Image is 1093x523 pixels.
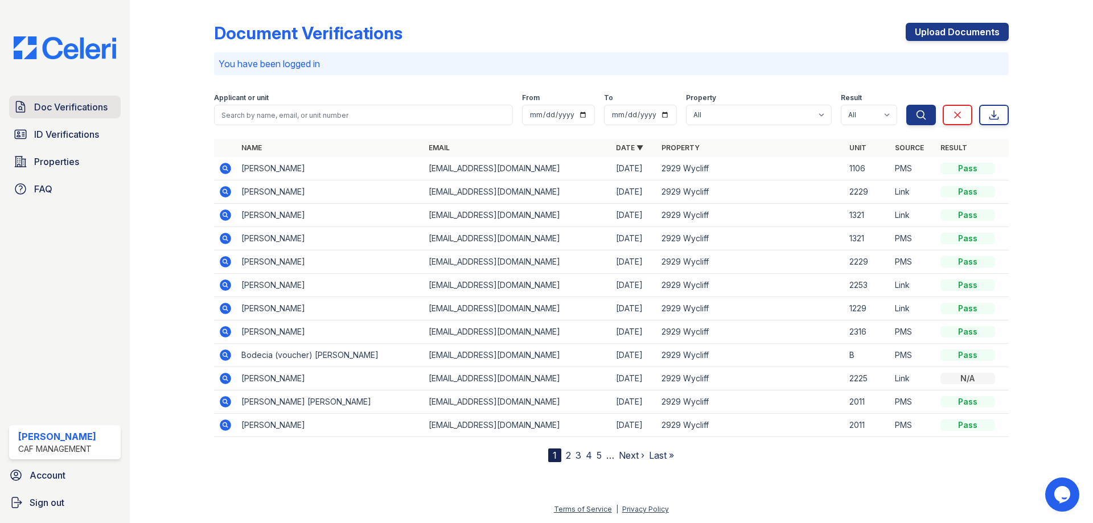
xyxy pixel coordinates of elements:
td: [EMAIL_ADDRESS][DOMAIN_NAME] [424,180,611,204]
a: Property [661,143,700,152]
a: Terms of Service [554,505,612,513]
a: FAQ [9,178,121,200]
td: [DATE] [611,390,657,414]
td: [EMAIL_ADDRESS][DOMAIN_NAME] [424,320,611,344]
td: PMS [890,250,936,274]
td: [DATE] [611,180,657,204]
td: 1229 [845,297,890,320]
div: Pass [940,349,995,361]
td: B [845,344,890,367]
a: Email [429,143,450,152]
div: Pass [940,233,995,244]
td: [DATE] [611,227,657,250]
div: | [616,505,618,513]
input: Search by name, email, or unit number [214,105,513,125]
td: PMS [890,390,936,414]
td: 2929 Wycliff [657,180,844,204]
td: [PERSON_NAME] [237,414,424,437]
td: 2929 Wycliff [657,390,844,414]
a: Upload Documents [906,23,1009,41]
label: From [522,93,540,102]
td: [PERSON_NAME] [237,250,424,274]
td: [DATE] [611,204,657,227]
td: [PERSON_NAME] [237,157,424,180]
span: ID Verifications [34,127,99,141]
div: CAF Management [18,443,96,455]
td: 2229 [845,180,890,204]
td: 1106 [845,157,890,180]
td: PMS [890,414,936,437]
a: 3 [576,450,581,461]
p: You have been logged in [219,57,1004,71]
iframe: chat widget [1045,477,1082,512]
td: [EMAIL_ADDRESS][DOMAIN_NAME] [424,367,611,390]
td: [EMAIL_ADDRESS][DOMAIN_NAME] [424,414,611,437]
span: Doc Verifications [34,100,108,114]
td: PMS [890,344,936,367]
td: PMS [890,227,936,250]
td: [PERSON_NAME] [237,180,424,204]
td: [DATE] [611,320,657,344]
td: [DATE] [611,250,657,274]
td: [EMAIL_ADDRESS][DOMAIN_NAME] [424,227,611,250]
td: Link [890,180,936,204]
td: 2929 Wycliff [657,227,844,250]
a: Next › [619,450,644,461]
div: Pass [940,279,995,291]
td: Link [890,367,936,390]
label: Property [686,93,716,102]
td: 2229 [845,250,890,274]
td: 2929 Wycliff [657,204,844,227]
div: Pass [940,209,995,221]
td: [DATE] [611,274,657,297]
td: 1321 [845,204,890,227]
div: Document Verifications [214,23,402,43]
div: [PERSON_NAME] [18,430,96,443]
span: FAQ [34,182,52,196]
td: [DATE] [611,367,657,390]
a: Privacy Policy [622,505,669,513]
div: Pass [940,419,995,431]
td: [DATE] [611,157,657,180]
span: Account [30,468,65,482]
div: Pass [940,186,995,197]
td: [PERSON_NAME] [237,227,424,250]
a: Doc Verifications [9,96,121,118]
td: [PERSON_NAME] [237,274,424,297]
td: [PERSON_NAME] [237,204,424,227]
td: Link [890,204,936,227]
a: Last » [649,450,674,461]
span: Sign out [30,496,64,509]
a: 5 [597,450,602,461]
td: 2929 Wycliff [657,367,844,390]
td: 2011 [845,414,890,437]
div: Pass [940,303,995,314]
td: [PERSON_NAME] [PERSON_NAME] [237,390,424,414]
button: Sign out [5,491,125,514]
div: N/A [940,373,995,384]
td: [PERSON_NAME] [237,297,424,320]
td: [DATE] [611,344,657,367]
td: [PERSON_NAME] [237,320,424,344]
td: Link [890,274,936,297]
td: [EMAIL_ADDRESS][DOMAIN_NAME] [424,157,611,180]
td: [PERSON_NAME] [237,367,424,390]
a: Name [241,143,262,152]
td: 1321 [845,227,890,250]
div: Pass [940,163,995,174]
div: 1 [548,448,561,462]
td: 2253 [845,274,890,297]
td: 2929 Wycliff [657,344,844,367]
span: Properties [34,155,79,168]
div: Pass [940,256,995,267]
a: 2 [566,450,571,461]
a: Unit [849,143,866,152]
td: [EMAIL_ADDRESS][DOMAIN_NAME] [424,297,611,320]
td: 2929 Wycliff [657,274,844,297]
img: CE_Logo_Blue-a8612792a0a2168367f1c8372b55b34899dd931a85d93a1a3d3e32e68fde9ad4.png [5,36,125,59]
a: Properties [9,150,121,173]
td: [EMAIL_ADDRESS][DOMAIN_NAME] [424,390,611,414]
a: Account [5,464,125,487]
td: [EMAIL_ADDRESS][DOMAIN_NAME] [424,344,611,367]
a: 4 [586,450,592,461]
